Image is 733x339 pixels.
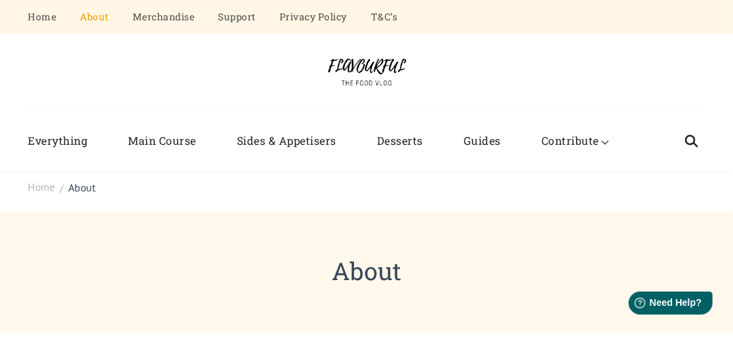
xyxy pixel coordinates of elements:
span: Home [28,180,55,194]
img: Flavourful [316,54,418,89]
a: Contribute [521,124,619,158]
a: Home [28,179,55,196]
a: Guides [443,124,521,158]
a: Main Course [108,124,217,158]
span: / [60,181,64,197]
a: Desserts [357,124,443,158]
a: Everything [28,124,108,158]
a: Sides & Appetisers [217,124,357,158]
h1: About [28,252,705,289]
iframe: Help widget launcher [613,286,718,324]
